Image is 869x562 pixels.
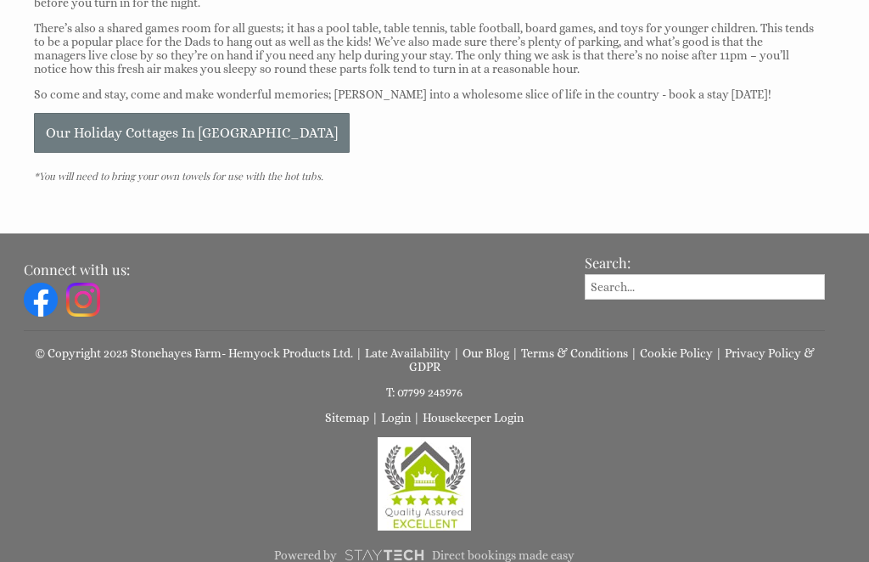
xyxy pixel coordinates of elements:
p: So come and stay, come and make wonderful memories; [PERSON_NAME] into a wholesome slice of life ... [34,88,815,102]
a: Late Availability [365,347,451,361]
a: Housekeeper Login [423,412,524,425]
em: *You will need to bring your own towels for use with the hot tubs. [34,170,323,183]
p: There’s also a shared games room for all guests; it has a pool table, table tennis, table footbal... [34,22,815,76]
span: | [453,347,460,361]
img: Facebook [24,284,58,318]
span: | [413,412,420,425]
a: Login [381,412,411,425]
a: Privacy Policy & GDPR [409,347,815,374]
a: Our Blog [463,347,509,361]
h3: Search: [585,254,825,273]
span: | [631,347,637,361]
span: | [356,347,362,361]
a: Our Holiday Cottages In [GEOGRAPHIC_DATA] [34,114,350,154]
img: Sleeps12.com - Quality Assured - 5 Star Excellent Award [378,438,471,531]
a: © Copyright 2025 Stonehayes Farm- Hemyock Products Ltd. [35,347,353,361]
a: T: 07799 245976 [386,386,463,400]
span: | [715,347,722,361]
span: | [512,347,519,361]
a: Terms & Conditions [521,347,628,361]
h3: Connect with us: [24,261,569,279]
a: Cookie Policy [640,347,713,361]
img: Instagram [66,284,100,318]
a: Sitemap [325,412,369,425]
input: Search... [585,275,825,301]
span: | [372,412,378,425]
